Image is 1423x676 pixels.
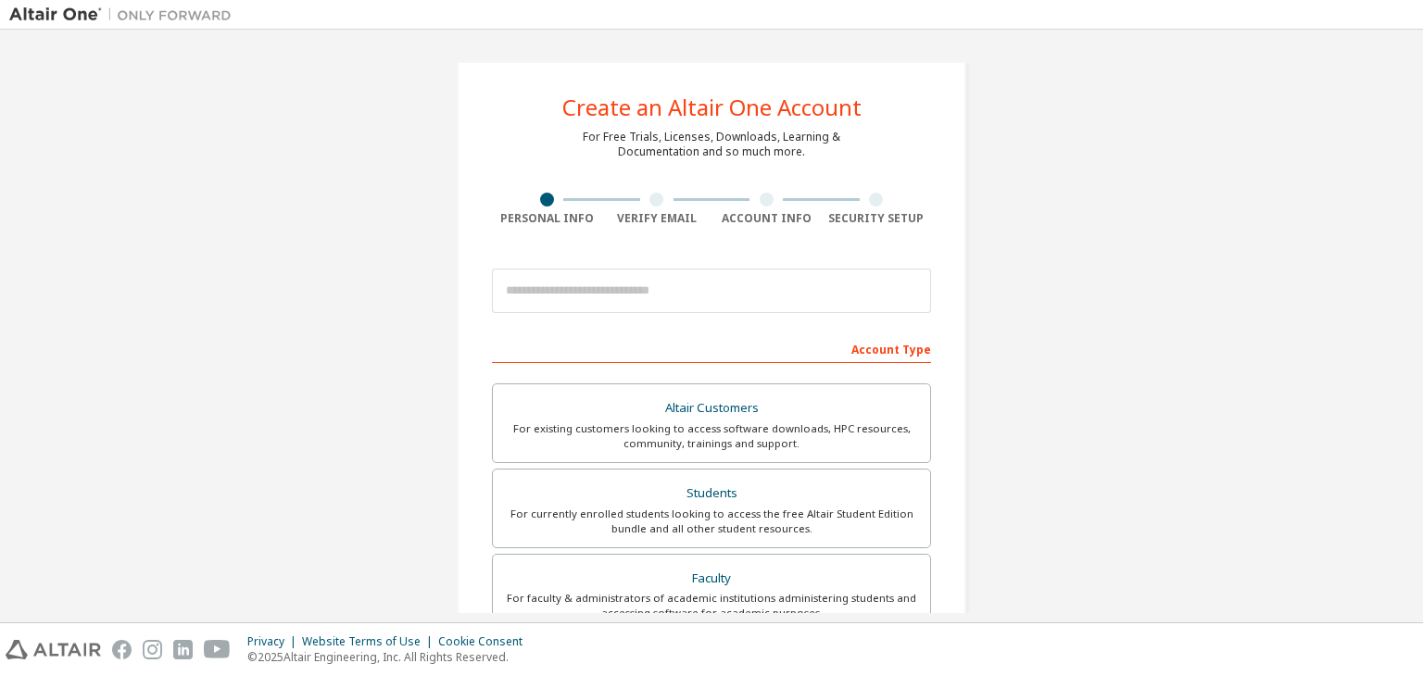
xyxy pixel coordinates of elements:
div: Security Setup [822,211,932,226]
div: Personal Info [492,211,602,226]
div: Website Terms of Use [302,634,438,649]
div: Privacy [247,634,302,649]
div: Create an Altair One Account [562,96,862,119]
div: Account Type [492,333,931,363]
p: © 2025 Altair Engineering, Inc. All Rights Reserved. [247,649,534,665]
div: For faculty & administrators of academic institutions administering students and accessing softwa... [504,591,919,620]
div: For Free Trials, Licenses, Downloads, Learning & Documentation and so much more. [583,130,840,159]
img: linkedin.svg [173,640,193,659]
img: altair_logo.svg [6,640,101,659]
div: Faculty [504,566,919,592]
div: Cookie Consent [438,634,534,649]
div: Students [504,481,919,507]
div: Altair Customers [504,395,919,421]
img: Altair One [9,6,241,24]
div: For currently enrolled students looking to access the free Altair Student Edition bundle and all ... [504,507,919,536]
img: youtube.svg [204,640,231,659]
img: instagram.svg [143,640,162,659]
div: For existing customers looking to access software downloads, HPC resources, community, trainings ... [504,421,919,451]
div: Account Info [711,211,822,226]
img: facebook.svg [112,640,132,659]
div: Verify Email [602,211,712,226]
